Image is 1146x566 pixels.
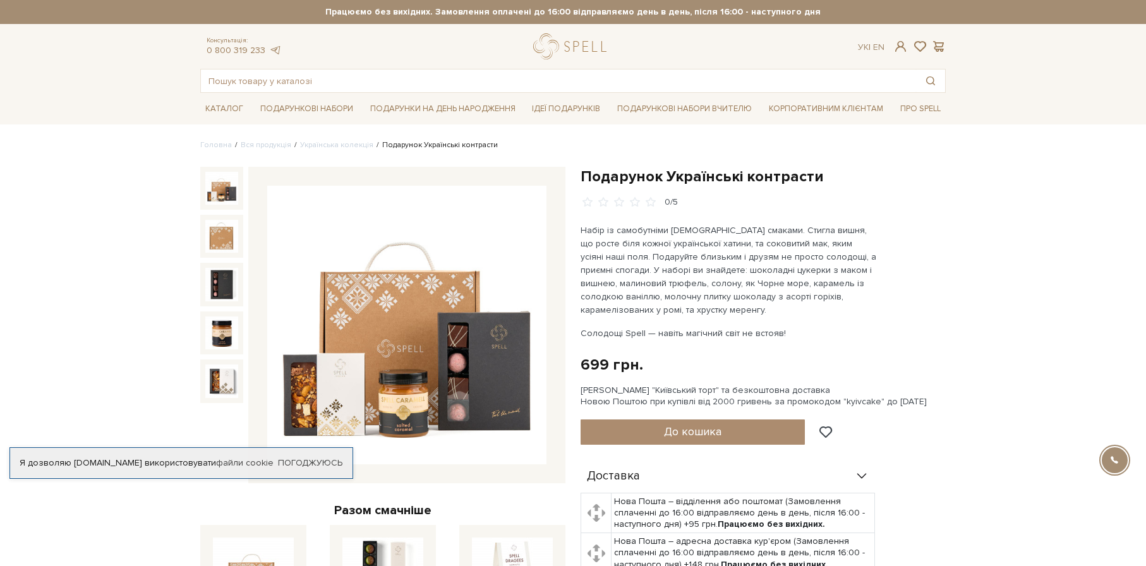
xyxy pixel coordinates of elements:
div: 0/5 [665,196,678,208]
a: Подарункові набори [255,99,358,119]
a: Про Spell [895,99,946,119]
td: Нова Пошта – відділення або поштомат (Замовлення сплаченні до 16:00 відправляємо день в день, піс... [612,493,875,533]
a: Вся продукція [241,140,291,150]
a: Погоджуюсь [278,457,342,469]
img: Подарунок Українські контрасти [205,316,238,349]
b: Працюємо без вихідних. [718,519,825,529]
a: logo [533,33,612,59]
h1: Подарунок Українські контрасти [581,167,946,186]
span: Доставка [587,471,640,482]
span: | [869,42,871,52]
div: 699 грн. [581,355,643,375]
button: Пошук товару у каталозі [916,69,945,92]
div: Я дозволяю [DOMAIN_NAME] використовувати [10,457,353,469]
div: Разом смачніше [200,502,565,519]
a: Українська колекція [300,140,373,150]
img: Подарунок Українські контрасти [205,220,238,253]
button: До кошика [581,419,805,445]
p: Солодощі Spell — навіть магічний світ не встояв! [581,327,877,340]
div: [PERSON_NAME] "Київський торт" та безкоштовна доставка Новою Поштою при купівлі від 2000 гривень ... [581,385,946,407]
a: En [873,42,884,52]
div: Ук [858,42,884,53]
a: Каталог [200,99,248,119]
a: Корпоративним клієнтам [764,99,888,119]
a: telegram [268,45,281,56]
span: Консультація: [207,37,281,45]
input: Пошук товару у каталозі [201,69,916,92]
a: файли cookie [216,457,274,468]
a: Подарунки на День народження [365,99,521,119]
a: Головна [200,140,232,150]
img: Подарунок Українські контрасти [267,186,546,465]
img: Подарунок Українські контрасти [205,172,238,205]
p: Набір із самобутніми [DEMOGRAPHIC_DATA] смаками. Стигла вишня, що росте біля кожної української х... [581,224,877,316]
a: Подарункові набори Вчителю [612,98,757,119]
strong: Працюємо без вихідних. Замовлення оплачені до 16:00 відправляємо день в день, після 16:00 - насту... [200,6,946,18]
img: Подарунок Українські контрасти [205,268,238,301]
a: 0 800 319 233 [207,45,265,56]
a: Ідеї подарунків [527,99,605,119]
span: До кошика [664,424,721,438]
li: Подарунок Українські контрасти [373,140,498,151]
img: Подарунок Українські контрасти [205,364,238,397]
